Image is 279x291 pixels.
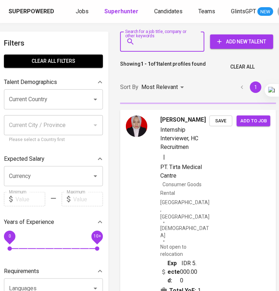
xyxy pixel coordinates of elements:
[209,116,232,127] button: Save
[4,75,103,89] div: Talent Demographics
[4,264,103,278] div: Requirements
[4,55,103,68] button: Clear All filters
[231,7,273,16] a: GlintsGPT NEW
[141,61,151,67] b: 1 - 1
[4,37,103,49] h6: Filters
[257,8,273,15] span: NEW
[73,192,103,206] input: Value
[235,81,276,93] nav: pagination navigation
[126,116,147,137] img: a7293f879491ba2608507b1f78bdd365.jpg
[163,153,165,161] span: |
[93,234,101,239] span: 10+
[4,78,57,86] p: Talent Demographics
[120,83,138,91] p: Sort By
[9,8,54,16] div: Superpowered
[160,182,202,196] span: Consumer Goods Rental
[160,243,209,258] p: Not open to relocation
[237,116,270,127] button: Add to job
[167,259,180,285] b: Expected:
[160,259,198,285] div: IDR 5.000.000
[216,37,268,46] span: Add New Talent
[198,7,217,16] a: Teams
[160,126,198,150] span: Internship Interviewer, HC Recruitmen
[9,8,56,16] a: Superpowered
[210,34,273,49] button: Add New Talent
[156,61,159,67] b: 1
[250,81,261,93] button: page 1
[231,8,256,15] span: GlintsGPT
[4,267,39,276] p: Requirements
[230,62,255,71] span: Clear All
[120,60,206,74] p: Showing of talent profiles found
[240,117,267,125] span: Add to job
[227,60,257,74] button: Clear All
[76,8,89,15] span: Jobs
[4,152,103,166] div: Expected Salary
[160,116,206,124] span: [PERSON_NAME]
[154,7,184,16] a: Candidates
[9,136,98,144] p: Please select a Country first
[10,57,97,66] span: Clear All filters
[8,234,11,239] span: 0
[4,218,54,226] p: Years of Experience
[160,164,202,179] span: PT. Tirta Medical Cantre
[160,225,209,239] span: [DEMOGRAPHIC_DATA]
[90,94,100,104] button: Open
[213,117,229,125] span: Save
[198,8,215,15] span: Teams
[141,81,186,94] div: Most Relevant
[141,83,178,91] p: Most Relevant
[90,171,100,181] button: Open
[104,7,140,16] a: Superhunter
[4,155,44,163] p: Expected Salary
[104,8,138,15] b: Superhunter
[4,215,103,229] div: Years of Experience
[15,192,45,206] input: Value
[76,7,90,16] a: Jobs
[154,8,183,15] span: Candidates
[160,199,209,220] div: [GEOGRAPHIC_DATA], [GEOGRAPHIC_DATA]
